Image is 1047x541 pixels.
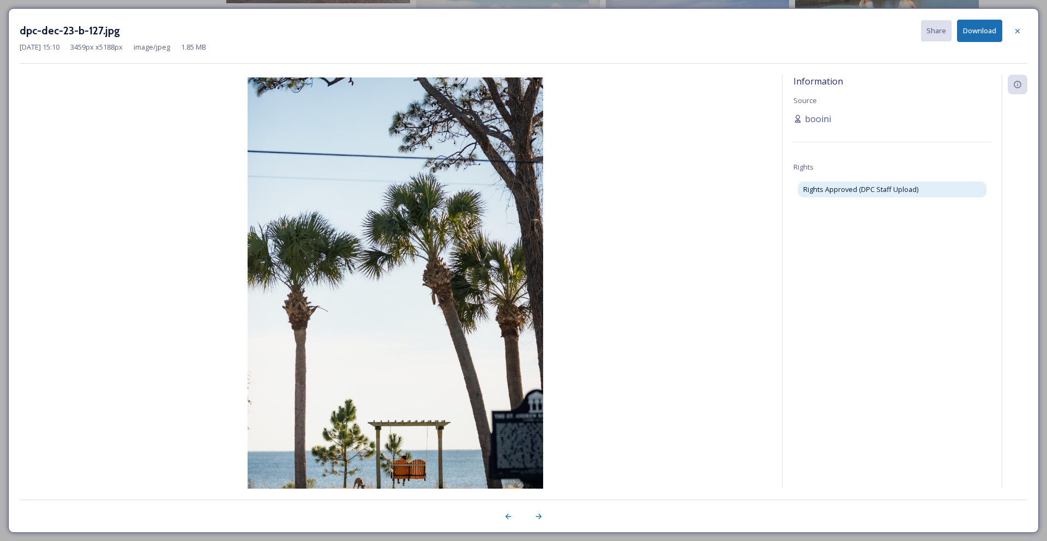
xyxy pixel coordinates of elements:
button: Share [921,20,952,41]
span: booini [805,112,831,125]
span: Rights Approved (DPC Staff Upload) [803,184,918,195]
button: Download [957,20,1002,42]
span: [DATE] 15:10 [20,42,59,52]
img: dpc-dec-23-b-127.jpg [20,77,771,520]
span: 1.85 MB [181,42,206,52]
span: Information [793,75,843,87]
span: image/jpeg [134,42,170,52]
span: 3459 px x 5188 px [70,42,123,52]
span: Rights [793,162,814,172]
h3: dpc-dec-23-b-127.jpg [20,23,120,39]
span: Source [793,95,817,105]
